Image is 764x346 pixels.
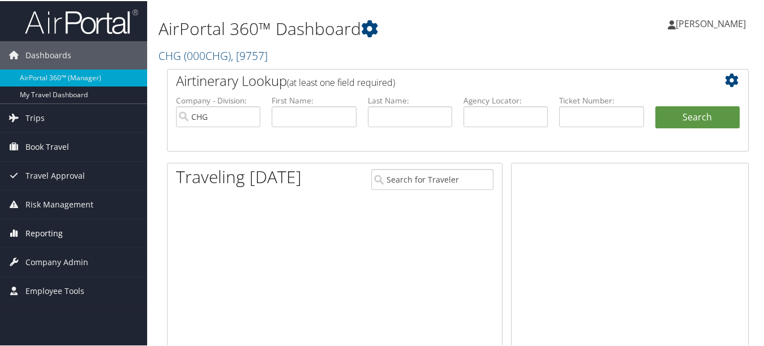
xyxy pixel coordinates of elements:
[25,218,63,246] span: Reporting
[25,7,138,34] img: airportal-logo.png
[25,247,88,275] span: Company Admin
[676,16,746,29] span: [PERSON_NAME]
[668,6,757,40] a: [PERSON_NAME]
[176,94,260,105] label: Company - Division:
[25,276,84,304] span: Employee Tools
[655,105,740,128] button: Search
[368,94,452,105] label: Last Name:
[559,94,643,105] label: Ticket Number:
[287,75,395,88] span: (at least one field required)
[158,16,557,40] h1: AirPortal 360™ Dashboard
[463,94,548,105] label: Agency Locator:
[25,132,69,160] span: Book Travel
[158,47,268,62] a: CHG
[25,189,93,218] span: Risk Management
[176,164,302,188] h1: Traveling [DATE]
[231,47,268,62] span: , [ 9757 ]
[176,70,692,89] h2: Airtinerary Lookup
[25,103,45,131] span: Trips
[272,94,356,105] label: First Name:
[25,40,71,68] span: Dashboards
[371,168,493,189] input: Search for Traveler
[184,47,231,62] span: ( 000CHG )
[25,161,85,189] span: Travel Approval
